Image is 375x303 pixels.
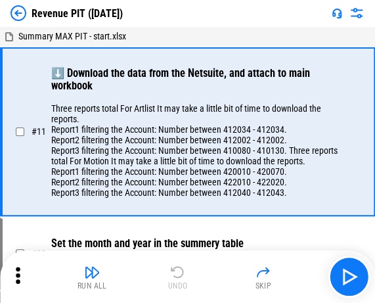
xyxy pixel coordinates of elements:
[51,67,347,92] h3: ⬇️ Download the data from the Netsuite, and attach to main workbook
[11,5,26,21] img: Back
[32,7,123,20] div: Revenue PIT ([DATE])
[242,261,284,292] button: Skip
[71,261,113,292] button: Run All
[332,8,342,18] img: Support
[51,237,347,250] h3: Set the month and year in the summery table
[32,126,46,137] span: # 11
[255,264,271,280] img: Skip
[338,266,359,287] img: Main button
[255,282,271,290] div: Skip
[349,5,364,21] img: Settings menu
[32,248,46,259] span: # 99
[77,282,107,290] div: Run All
[84,264,100,280] img: Run All
[51,103,347,198] p: Three reports total For Artlist It may take a little bit of time to download the reports. Report1...
[18,31,126,41] span: Summary MAX PIT - start.xlsx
